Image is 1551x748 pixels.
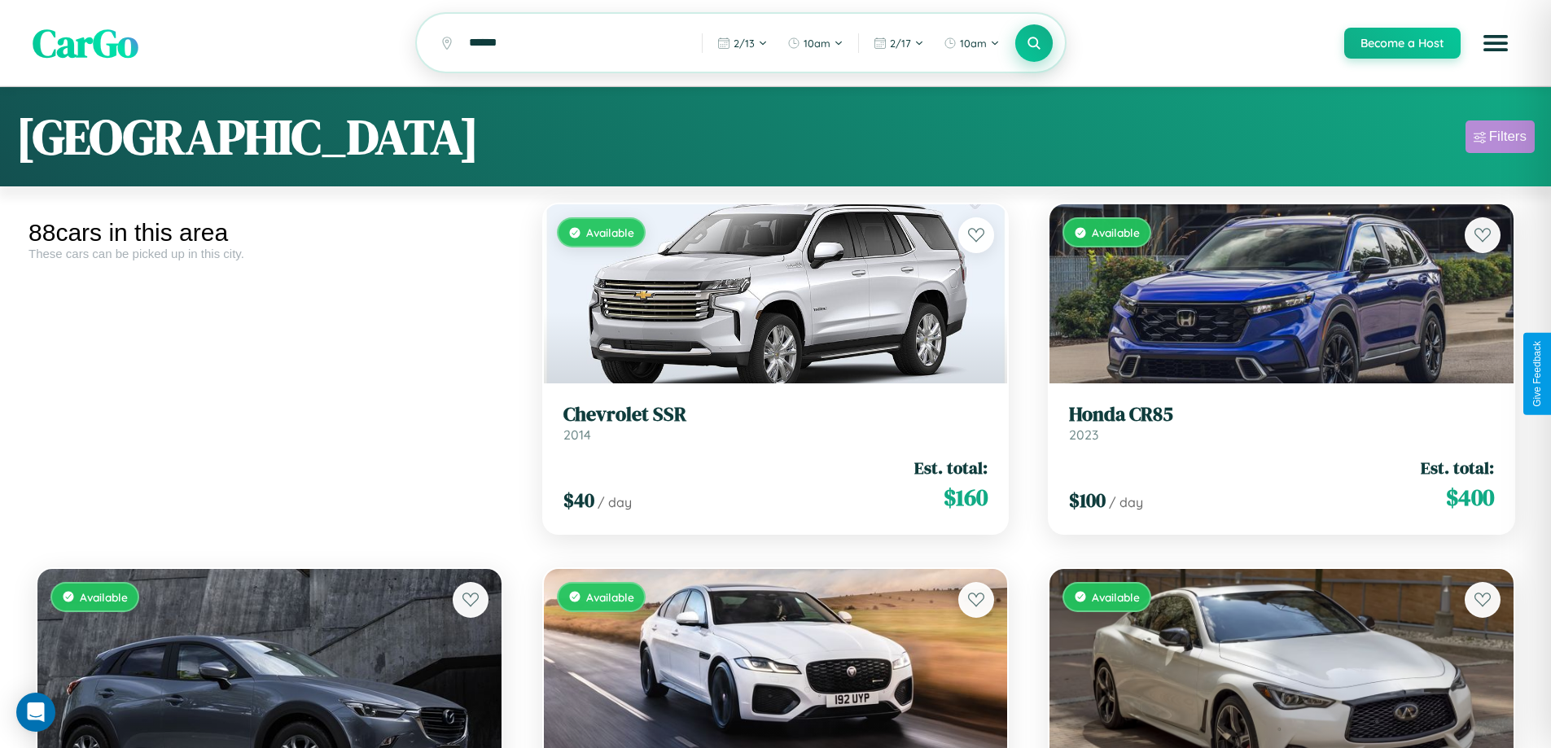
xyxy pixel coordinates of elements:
[865,30,932,56] button: 2/17
[734,37,755,50] span: 2 / 13
[1344,28,1461,59] button: Become a Host
[586,590,634,604] span: Available
[1466,120,1535,153] button: Filters
[33,16,138,70] span: CarGo
[944,481,988,514] span: $ 160
[1069,426,1098,443] span: 2023
[563,426,591,443] span: 2014
[28,219,510,247] div: 88 cars in this area
[1446,481,1494,514] span: $ 400
[563,403,988,426] h3: Chevrolet SSR
[586,225,634,239] span: Available
[563,487,594,514] span: $ 40
[1473,20,1518,66] button: Open menu
[1092,590,1140,604] span: Available
[914,456,988,479] span: Est. total:
[1069,403,1494,443] a: Honda CR852023
[1092,225,1140,239] span: Available
[1069,403,1494,426] h3: Honda CR85
[80,590,128,604] span: Available
[935,30,1008,56] button: 10am
[804,37,830,50] span: 10am
[960,37,987,50] span: 10am
[16,693,55,732] div: Open Intercom Messenger
[779,30,852,56] button: 10am
[563,403,988,443] a: Chevrolet SSR2014
[598,494,632,510] span: / day
[709,30,776,56] button: 2/13
[1489,129,1527,145] div: Filters
[1531,341,1543,407] div: Give Feedback
[890,37,911,50] span: 2 / 17
[1421,456,1494,479] span: Est. total:
[1109,494,1143,510] span: / day
[28,247,510,260] div: These cars can be picked up in this city.
[1069,487,1106,514] span: $ 100
[16,103,479,170] h1: [GEOGRAPHIC_DATA]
